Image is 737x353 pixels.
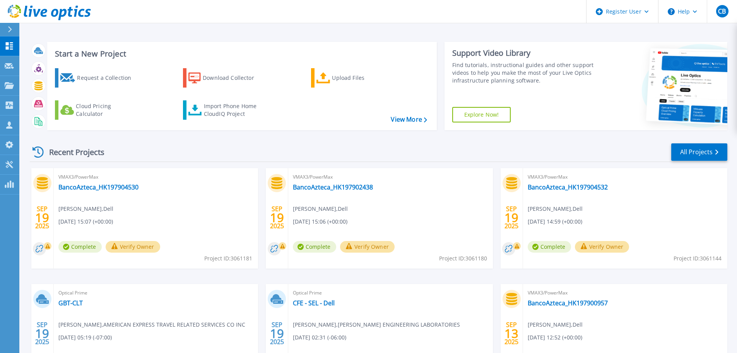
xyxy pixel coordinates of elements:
span: [PERSON_NAME] , AMERICAN EXPRESS TRAVEL RELATED SERVICES CO INC [58,320,245,329]
span: VMAX3/PowerMax [58,173,253,181]
div: SEP 2025 [35,319,50,348]
span: VMAX3/PowerMax [293,173,488,181]
span: Project ID: 3061180 [439,254,487,263]
span: [PERSON_NAME] , Dell [293,205,348,213]
a: Upload Files [311,68,397,88]
div: SEP 2025 [35,203,50,232]
a: BancoAzteca_HK197904530 [58,183,139,191]
div: Upload Files [332,70,394,86]
span: CB [718,8,726,14]
a: BancoAzteca_HK197900957 [528,299,608,307]
a: All Projects [671,143,727,161]
span: 19 [270,330,284,337]
span: [DATE] 14:59 (+00:00) [528,217,582,226]
a: Explore Now! [452,107,511,122]
a: GBT-CLT [58,299,83,307]
span: [PERSON_NAME] , Dell [528,205,583,213]
span: VMAX3/PowerMax [528,173,723,181]
button: Verify Owner [575,241,629,253]
span: 19 [35,214,49,221]
span: Optical Prime [293,289,488,297]
span: Complete [293,241,336,253]
span: [DATE] 02:31 (-06:00) [293,333,346,342]
span: 19 [35,330,49,337]
span: Optical Prime [58,289,253,297]
button: Verify Owner [106,241,160,253]
a: Cloud Pricing Calculator [55,100,141,120]
a: BancoAzteca_HK197902438 [293,183,373,191]
button: Verify Owner [340,241,395,253]
span: [PERSON_NAME] , [PERSON_NAME] ENGINEERING LABORATORIES [293,320,460,329]
div: Cloud Pricing Calculator [76,102,138,118]
span: Project ID: 3061144 [674,254,722,263]
span: Complete [58,241,102,253]
span: VMAX3/PowerMax [528,289,723,297]
span: [DATE] 12:52 (+00:00) [528,333,582,342]
div: SEP 2025 [504,203,519,232]
span: [PERSON_NAME] , Dell [58,205,113,213]
div: Request a Collection [77,70,139,86]
span: [DATE] 15:07 (+00:00) [58,217,113,226]
span: Complete [528,241,571,253]
a: Download Collector [183,68,269,88]
div: Recent Projects [30,143,115,162]
span: 19 [270,214,284,221]
span: Project ID: 3061181 [204,254,252,263]
span: [PERSON_NAME] , Dell [528,320,583,329]
div: SEP 2025 [270,203,284,232]
span: 13 [504,330,518,337]
div: Import Phone Home CloudIQ Project [204,102,264,118]
div: SEP 2025 [270,319,284,348]
a: View More [391,116,427,123]
span: 19 [504,214,518,221]
span: [DATE] 15:06 (+00:00) [293,217,347,226]
div: SEP 2025 [504,319,519,348]
a: CFE - SEL - Dell [293,299,335,307]
a: Request a Collection [55,68,141,88]
a: BancoAzteca_HK197904532 [528,183,608,191]
div: Find tutorials, instructional guides and other support videos to help you make the most of your L... [452,61,597,84]
span: [DATE] 05:19 (-07:00) [58,333,112,342]
div: Support Video Library [452,48,597,58]
div: Download Collector [203,70,265,86]
h3: Start a New Project [55,50,427,58]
